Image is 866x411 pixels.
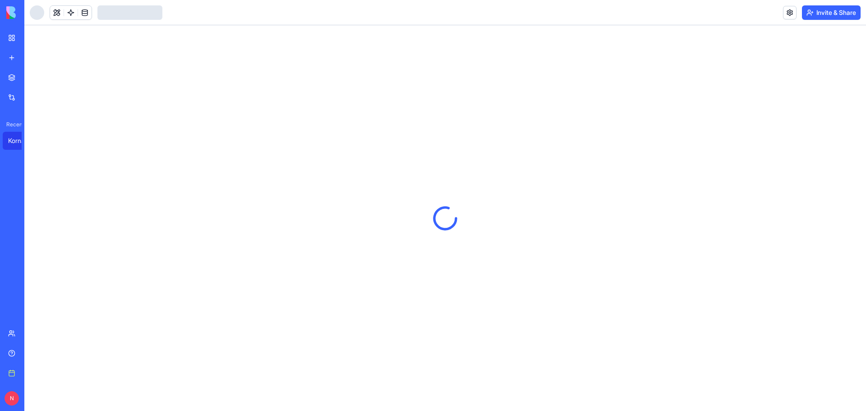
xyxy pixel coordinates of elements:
span: Recent [3,121,22,128]
a: Kornabay Marketplace [3,132,39,150]
span: N [5,391,19,406]
div: Kornabay Marketplace [8,136,33,145]
img: logo [6,6,62,19]
button: Invite & Share [802,5,861,20]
